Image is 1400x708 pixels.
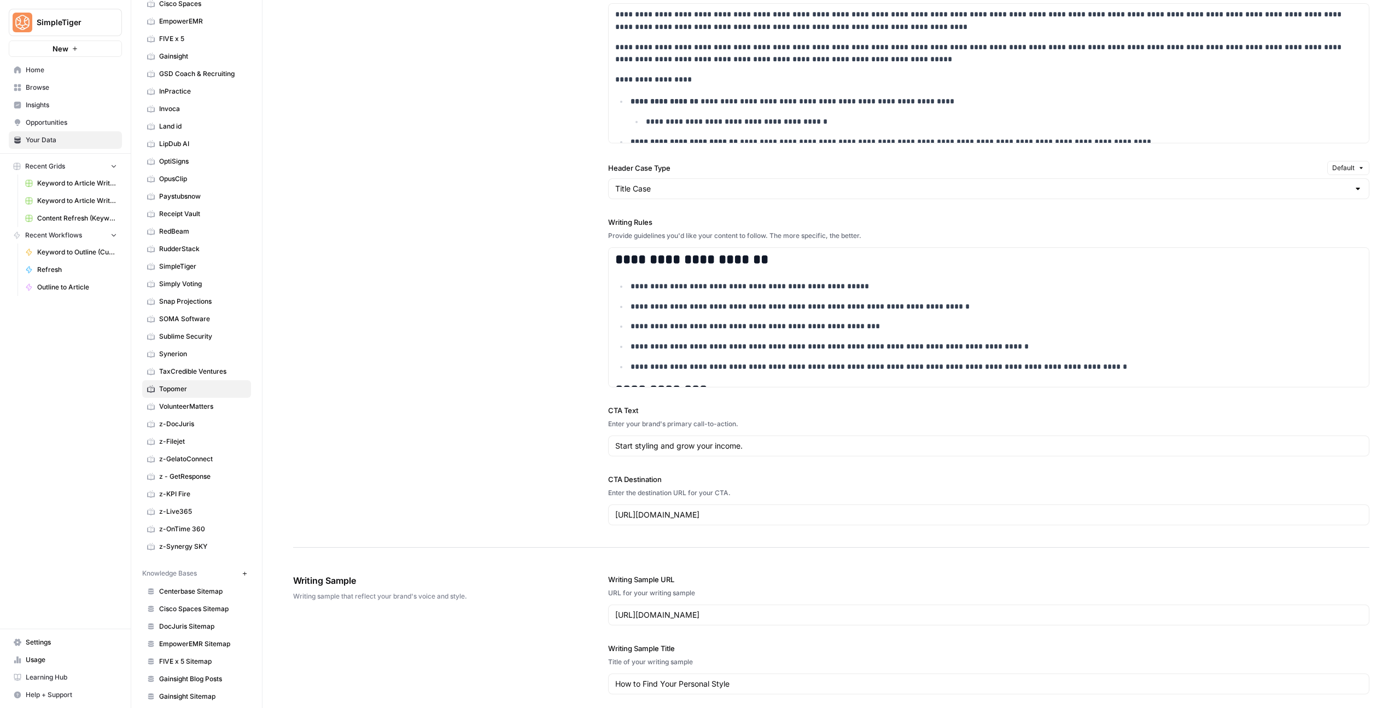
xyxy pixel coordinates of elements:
[142,100,251,118] a: Invoca
[142,205,251,223] a: Receipt Vault
[9,669,122,686] a: Learning Hub
[20,261,122,278] a: Refresh
[142,135,251,153] a: LipDub AI
[26,83,117,92] span: Browse
[1332,163,1355,173] span: Default
[142,568,197,578] span: Knowledge Bases
[608,163,1323,173] label: Header Case Type
[142,520,251,538] a: z-OnTime 360
[142,240,251,258] a: RudderStack
[293,574,547,587] span: Writing Sample
[615,509,1362,520] input: www.sundaysoccer.com/gearup
[142,503,251,520] a: z-Live365
[37,213,117,223] span: Content Refresh (Keyword -> Outline Recs)
[20,175,122,192] a: Keyword to Article Writer (A-H)
[26,65,117,75] span: Home
[159,297,246,306] span: Snap Projections
[159,489,246,499] span: z-KPI Fire
[608,405,1369,416] label: CTA Text
[615,610,1362,620] input: www.sundaysoccer.com/game-day
[159,622,246,631] span: DocJuris Sitemap
[142,468,251,485] a: z - GetResponse
[37,196,117,206] span: Keyword to Article Writer (I-Q)
[52,43,68,54] span: New
[159,384,246,394] span: Topomer
[608,474,1369,485] label: CTA Destination
[1327,161,1369,175] button: Default
[37,178,117,188] span: Keyword to Article Writer (A-H)
[9,686,122,704] button: Help + Support
[142,328,251,345] a: Sublime Security
[615,678,1362,689] input: Game Day Gear Guide
[142,398,251,415] a: VolunteerMatters
[9,131,122,149] a: Your Data
[159,191,246,201] span: Paystubsnow
[159,69,246,79] span: GSD Coach & Recruiting
[142,223,251,240] a: RedBeam
[142,485,251,503] a: z-KPI Fire
[159,332,246,341] span: Sublime Security
[159,402,246,411] span: VolunteerMatters
[159,139,246,149] span: LipDub AI
[159,244,246,254] span: RudderStack
[142,170,251,188] a: OpusClip
[26,690,117,700] span: Help + Support
[159,507,246,517] span: z-Live365
[9,96,122,114] a: Insights
[142,380,251,398] a: Topomer
[608,231,1369,241] div: Provide guidelines you'd like your content to follow. The more specific, the better.
[159,657,246,666] span: FIVE x 5 Sitemap
[37,282,117,292] span: Outline to Article
[26,655,117,665] span: Usage
[159,437,246,446] span: z-Filejet
[142,65,251,83] a: GSD Coach & Recruiting
[9,114,122,131] a: Opportunities
[159,314,246,324] span: SOMA Software
[608,574,1369,585] label: Writing Sample URL
[20,278,122,296] a: Outline to Article
[159,639,246,649] span: EmpowerEMR Sitemap
[37,17,103,28] span: SimpleTiger
[9,651,122,669] a: Usage
[142,293,251,310] a: Snap Projections
[159,419,246,429] span: z-DocJuris
[9,61,122,79] a: Home
[159,542,246,552] span: z-Synergy SKY
[142,363,251,380] a: TaxCredible Ventures
[37,247,117,257] span: Keyword to Outline (Current)
[608,419,1369,429] div: Enter your brand's primary call-to-action.
[142,345,251,363] a: Synerion
[142,83,251,100] a: InPractice
[159,174,246,184] span: OpusClip
[20,192,122,210] a: Keyword to Article Writer (I-Q)
[20,210,122,227] a: Content Refresh (Keyword -> Outline Recs)
[142,415,251,433] a: z-DocJuris
[159,227,246,236] span: RedBeam
[9,634,122,651] a: Settings
[615,440,1362,451] input: Gear up and get in the game with Sunday Soccer!
[13,13,32,32] img: SimpleTiger Logo
[142,188,251,205] a: Paystubsnow
[159,51,246,61] span: Gainsight
[159,604,246,614] span: Cisco Spaces Sitemap
[37,265,117,275] span: Refresh
[159,279,246,289] span: Simply Voting
[159,349,246,359] span: Synerion
[159,674,246,684] span: Gainsight Blog Posts
[142,653,251,670] a: FIVE x 5 Sitemap
[608,643,1369,654] label: Writing Sample Title
[159,86,246,96] span: InPractice
[159,209,246,219] span: Receipt Vault
[142,618,251,635] a: DocJuris Sitemap
[9,40,122,57] button: New
[142,30,251,48] a: FIVE x 5
[142,670,251,688] a: Gainsight Blog Posts
[26,637,117,647] span: Settings
[142,48,251,65] a: Gainsight
[25,161,65,171] span: Recent Grids
[142,538,251,555] a: z-Synergy SKY
[142,583,251,600] a: Centerbase Sitemap
[142,433,251,450] a: z-Filejet
[20,243,122,261] a: Keyword to Outline (Current)
[9,158,122,175] button: Recent Grids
